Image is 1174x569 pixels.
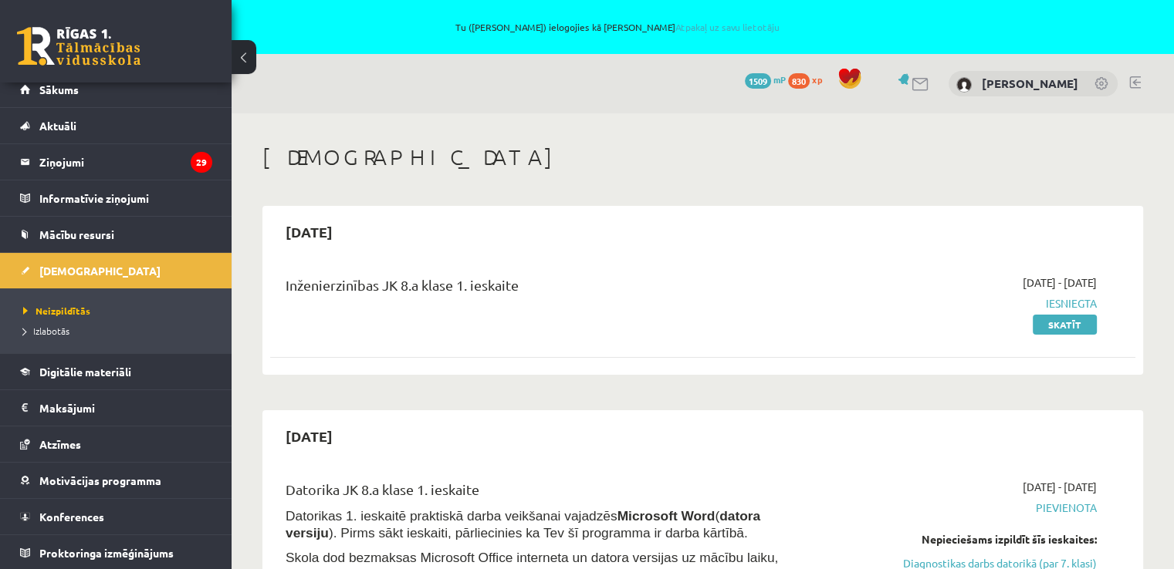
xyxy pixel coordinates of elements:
[1023,479,1097,495] span: [DATE] - [DATE]
[20,180,212,216] a: Informatīvie ziņojumi
[23,305,90,317] span: Neizpildītās
[286,479,819,507] div: Datorika JK 8.a klase 1. ieskaite
[773,73,786,86] span: mP
[286,508,760,540] span: Datorikas 1. ieskaitē praktiskā darba veikšanai vajadzēs ( ). Pirms sākt ieskaiti, pārliecinies k...
[812,73,822,86] span: xp
[39,119,76,133] span: Aktuāli
[20,354,212,389] a: Digitālie materiāli
[20,108,212,143] a: Aktuāli
[39,144,212,180] legend: Ziņojumi
[39,180,212,216] legend: Informatīvie ziņojumi
[745,73,771,89] span: 1509
[178,22,1057,32] span: Tu ([PERSON_NAME]) ielogojies kā [PERSON_NAME]
[23,324,216,338] a: Izlabotās
[1023,274,1097,291] span: [DATE] - [DATE]
[39,227,114,241] span: Mācību resursi
[1033,315,1097,335] a: Skatīt
[191,152,212,173] i: 29
[39,264,161,278] span: [DEMOGRAPHIC_DATA]
[286,274,819,303] div: Inženierzinības JK 8.a klase 1. ieskaite
[842,531,1097,547] div: Nepieciešams izpildīt šīs ieskaites:
[20,72,212,107] a: Sākums
[20,217,212,252] a: Mācību resursi
[788,73,830,86] a: 830 xp
[270,418,348,454] h2: [DATE]
[39,82,79,96] span: Sākums
[956,77,972,93] img: Mikus Beinarts
[617,508,716,524] b: Microsoft Word
[20,144,212,180] a: Ziņojumi29
[20,253,212,288] a: [DEMOGRAPHIC_DATA]
[20,499,212,534] a: Konferences
[270,214,348,250] h2: [DATE]
[262,144,1143,170] h1: [DEMOGRAPHIC_DATA]
[39,390,212,426] legend: Maksājumi
[23,304,216,318] a: Neizpildītās
[675,21,779,33] a: Atpakaļ uz savu lietotāju
[745,73,786,86] a: 1509 mP
[20,463,212,498] a: Motivācijas programma
[20,390,212,426] a: Maksājumi
[23,325,69,337] span: Izlabotās
[20,426,212,462] a: Atzīmes
[39,510,104,524] span: Konferences
[39,365,131,379] span: Digitālie materiāli
[39,473,161,487] span: Motivācijas programma
[842,295,1097,311] span: Iesniegta
[39,437,81,451] span: Atzīmes
[982,76,1078,91] a: [PERSON_NAME]
[788,73,810,89] span: 830
[842,500,1097,516] span: Pievienota
[286,508,760,540] b: datora versiju
[39,546,174,560] span: Proktoringa izmēģinājums
[17,27,140,66] a: Rīgas 1. Tālmācības vidusskola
